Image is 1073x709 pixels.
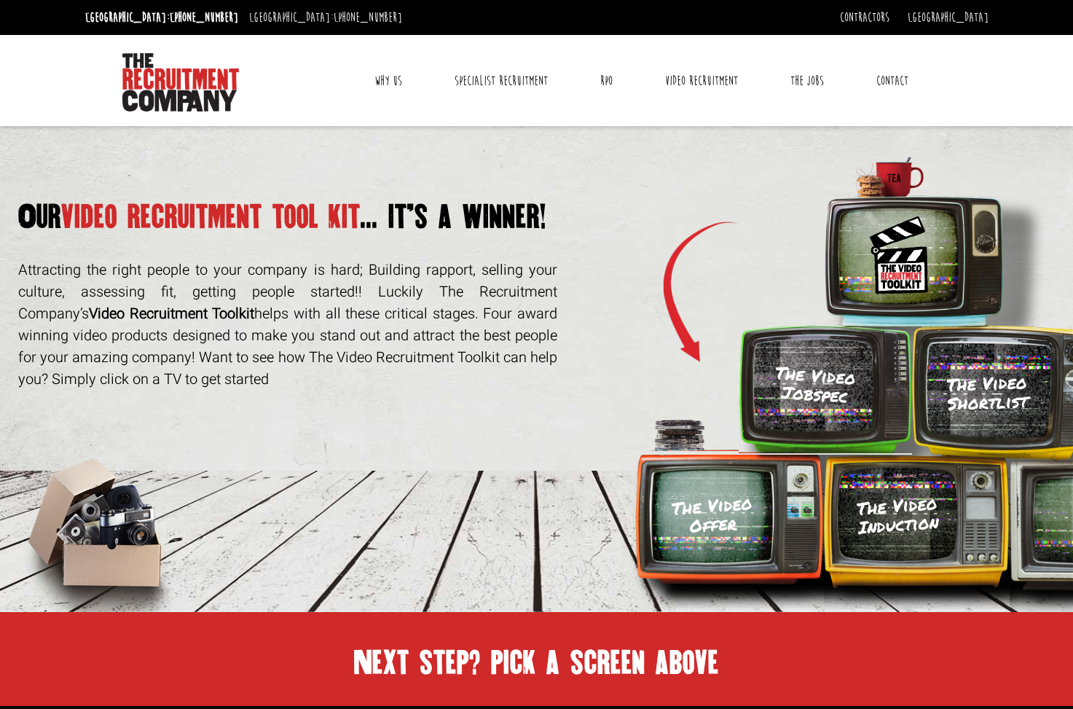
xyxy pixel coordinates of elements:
[912,324,1073,454] img: tv-yellow-bright.png
[1010,455,1073,612] img: tv-grey.png
[18,259,557,391] p: Attracting the right people to your company is hard; Building rapport, selling your culture, asse...
[18,204,603,230] h1: video recruitment tool kit
[739,155,1073,324] img: tv-blue.png
[334,9,402,26] a: [PHONE_NUMBER]
[779,63,835,99] a: The Jobs
[89,303,254,324] strong: Video Recruitment Toolkit
[632,455,824,608] img: tv-orange.png
[18,199,61,235] span: Our
[82,6,242,29] li: [GEOGRAPHIC_DATA]:
[632,155,739,451] img: Arrow.png
[444,63,559,99] a: Specialist Recruitment
[908,9,989,26] a: [GEOGRAPHIC_DATA]
[361,199,547,235] span: ... it’s a winner!
[824,455,1010,610] img: tv-yellow.png
[672,493,754,536] h3: The Video Offer
[774,364,856,407] h3: The Video Jobspec
[589,63,624,99] a: RPO
[122,53,239,111] img: The Recruitment Company
[865,212,932,297] img: Toolkit_Logo.svg
[85,650,989,676] h2: Next step? pick a screen above
[245,6,406,29] li: [GEOGRAPHIC_DATA]:
[865,63,919,99] a: Contact
[363,63,413,99] a: Why Us
[170,9,238,26] a: [PHONE_NUMBER]
[857,493,939,536] h3: The Video Induction
[739,324,912,453] img: TV-Green.png
[840,9,889,26] a: Contractors
[654,63,749,99] a: Video Recruitment
[18,458,183,612] img: box-of-goodies.png
[924,372,1050,415] h3: The Video Shortlist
